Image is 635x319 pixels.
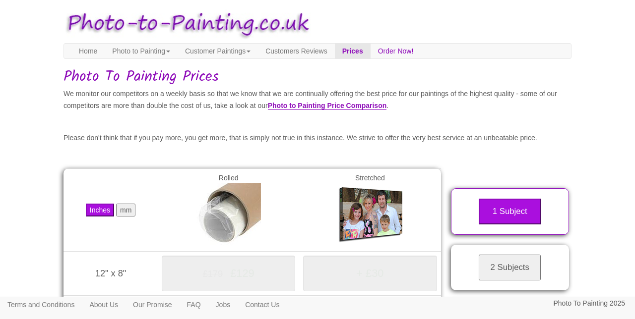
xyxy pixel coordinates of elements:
span: 12" x 8" [95,268,126,278]
span: + £30 [356,267,383,279]
button: mm [116,204,135,216]
img: Rolled [196,183,261,247]
a: Photo to Painting Price Comparison [268,102,387,110]
a: Jobs [208,297,238,312]
a: Order Now! [371,44,421,58]
a: Photo to Painting [105,44,178,58]
a: Home [71,44,105,58]
h1: Photo To Painting Prices [63,69,571,85]
img: Photo to Painting [59,5,313,43]
a: Our Promise [126,297,180,312]
td: Stretched [299,169,441,252]
a: FAQ [180,297,208,312]
button: 1 Subject [479,199,541,224]
p: We monitor our competitors on a weekly basis so that we know that we are continually offering the... [63,88,571,112]
a: Contact Us [238,297,287,312]
button: Inches [86,204,114,216]
p: Photo To Painting 2025 [553,297,625,310]
button: 2 Subjects [479,255,541,280]
a: About Us [82,297,126,312]
td: Rolled [158,169,299,252]
a: Customers Reviews [258,44,334,58]
a: Customer Paintings [178,44,258,58]
img: Gallery Wrap [338,183,402,247]
p: Please don't think that if you pay more, you get more, that is simply not true in this instance. ... [63,132,571,144]
span: £129 [230,267,254,279]
a: Prices [335,44,371,58]
span: £179 [203,269,223,279]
